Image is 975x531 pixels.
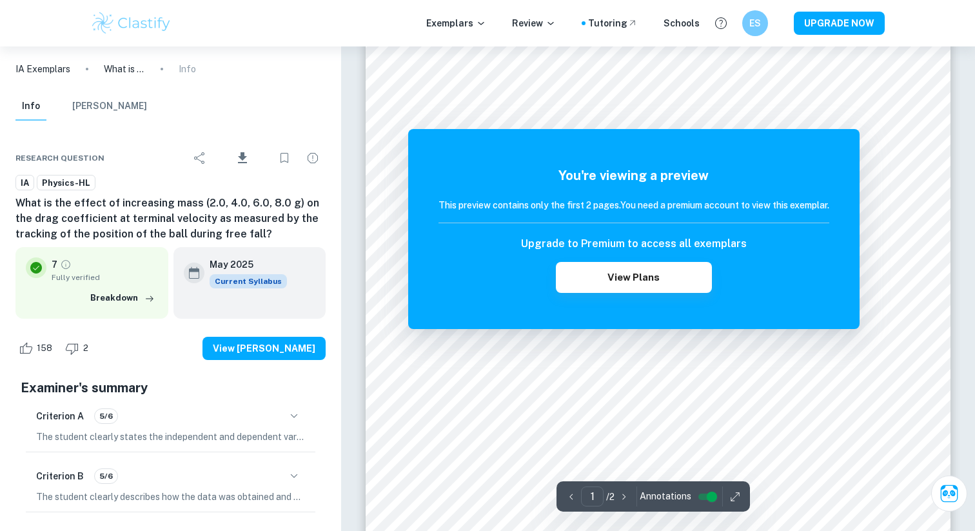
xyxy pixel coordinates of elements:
span: Fully verified [52,272,158,283]
p: Info [179,62,196,76]
span: 158 [30,342,59,355]
a: Physics-HL [37,175,95,191]
button: View Plans [556,262,712,293]
p: / 2 [606,490,615,504]
div: Like [15,338,59,359]
button: Breakdown [87,288,158,308]
div: Share [187,145,213,171]
div: This exemplar is based on the current syllabus. Feel free to refer to it for inspiration/ideas wh... [210,274,287,288]
div: Download [215,141,269,175]
a: IA [15,175,34,191]
button: View [PERSON_NAME] [202,337,326,360]
h5: You're viewing a preview [438,166,829,185]
span: Current Syllabus [210,274,287,288]
h6: Criterion B [36,469,84,483]
div: Report issue [300,145,326,171]
a: Tutoring [588,16,638,30]
span: 5/6 [95,470,117,482]
button: UPGRADE NOW [794,12,885,35]
img: Clastify logo [90,10,172,36]
a: Schools [664,16,700,30]
button: Info [15,92,46,121]
button: Help and Feedback [710,12,732,34]
button: ES [742,10,768,36]
div: Dislike [62,338,95,359]
a: Grade fully verified [60,259,72,270]
h6: This preview contains only the first 2 pages. You need a premium account to view this exemplar. [438,198,829,212]
h5: Examiner's summary [21,378,320,397]
p: What is the effect of increasing mass (2.0, 4.0, 6.0, 8.0 g) on the drag coefficient at terminal ... [104,62,145,76]
p: Review [512,16,556,30]
span: Annotations [640,490,691,503]
span: IA [16,177,34,190]
h6: ES [748,16,763,30]
p: 7 [52,257,57,272]
h6: May 2025 [210,257,277,272]
span: 2 [76,342,95,355]
span: Physics-HL [37,177,95,190]
h6: Upgrade to Premium to access all exemplars [521,236,747,252]
div: Bookmark [271,145,297,171]
p: The student clearly states the independent and dependent variables in the research question, prov... [36,430,305,444]
span: 5/6 [95,410,117,422]
span: Research question [15,152,104,164]
h6: What is the effect of increasing mass (2.0, 4.0, 6.0, 8.0 g) on the drag coefficient at terminal ... [15,195,326,242]
a: IA Exemplars [15,62,70,76]
h6: Criterion A [36,409,84,423]
button: [PERSON_NAME] [72,92,147,121]
p: Exemplars [426,16,486,30]
p: The student clearly describes how the data was obtained and processed, providing the formula used... [36,490,305,504]
button: Ask Clai [931,476,967,512]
